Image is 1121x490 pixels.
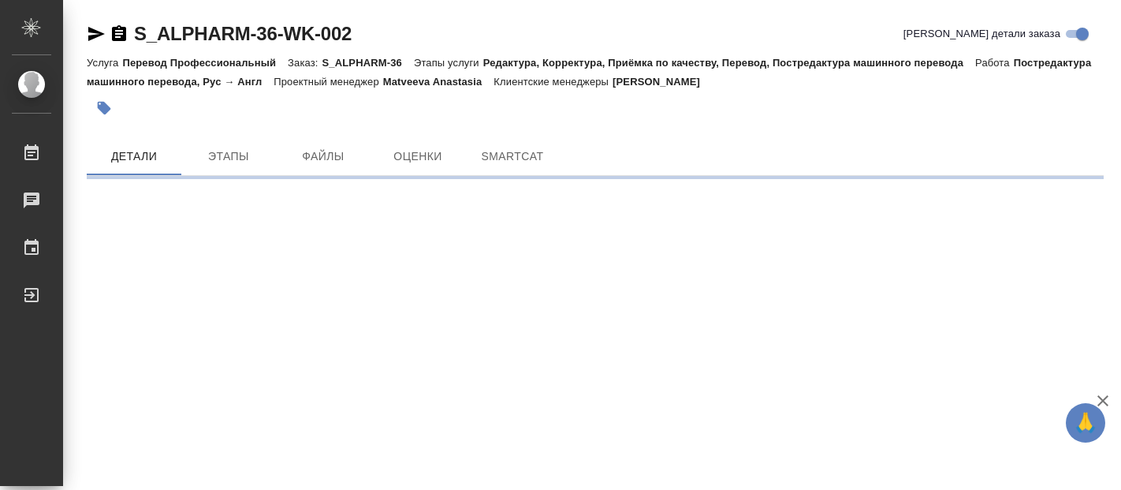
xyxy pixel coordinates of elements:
[483,57,975,69] p: Редактура, Корректура, Приёмка по качеству, Перевод, Постредактура машинного перевода
[1066,403,1105,443] button: 🙏
[380,147,456,166] span: Оценки
[285,147,361,166] span: Файлы
[903,26,1060,42] span: [PERSON_NAME] детали заказа
[1072,406,1099,440] span: 🙏
[191,147,266,166] span: Этапы
[87,57,122,69] p: Услуга
[87,91,121,125] button: Добавить тэг
[96,147,172,166] span: Детали
[613,76,712,88] p: [PERSON_NAME]
[475,147,550,166] span: SmartCat
[134,23,352,44] a: S_ALPHARM-36-WK-002
[110,24,128,43] button: Скопировать ссылку
[414,57,483,69] p: Этапы услуги
[322,57,414,69] p: S_ALPHARM-36
[493,76,613,88] p: Клиентские менеджеры
[122,57,288,69] p: Перевод Профессиональный
[383,76,494,88] p: Matveeva Anastasia
[288,57,322,69] p: Заказ:
[274,76,382,88] p: Проектный менеджер
[87,24,106,43] button: Скопировать ссылку для ЯМессенджера
[975,57,1014,69] p: Работа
